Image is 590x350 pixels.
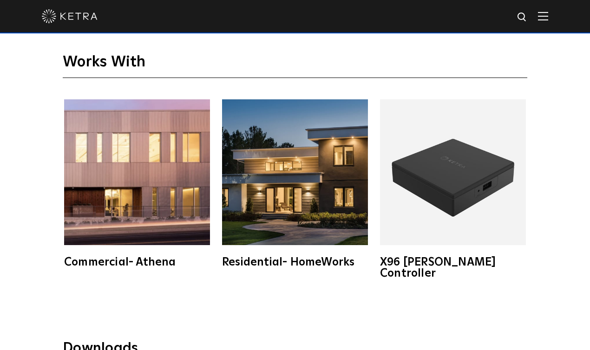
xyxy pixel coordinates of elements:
img: athena-square [64,99,210,245]
img: Hamburger%20Nav.svg [538,12,548,20]
div: Residential- HomeWorks [222,257,368,268]
div: X96 [PERSON_NAME] Controller [380,257,526,279]
a: X96 [PERSON_NAME] Controller [379,99,527,279]
img: ketra-logo-2019-white [42,9,98,23]
img: X96_Controller [380,99,526,245]
a: Residential- HomeWorks [221,99,369,268]
img: homeworks_hero [222,99,368,245]
a: Commercial- Athena [63,99,211,268]
img: search icon [517,12,528,23]
div: Commercial- Athena [64,257,210,268]
h3: Works With [63,53,527,78]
